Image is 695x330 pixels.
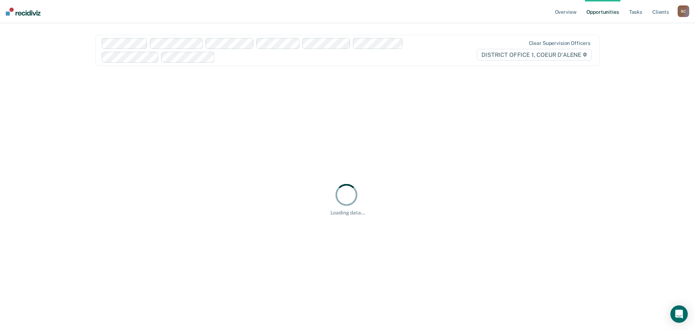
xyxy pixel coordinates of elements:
[529,40,590,46] div: Clear supervision officers
[477,49,592,60] span: DISTRICT OFFICE 1, COEUR D'ALENE
[678,5,689,17] button: BC
[678,5,689,17] div: B C
[670,305,688,323] div: Open Intercom Messenger
[6,8,41,16] img: Recidiviz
